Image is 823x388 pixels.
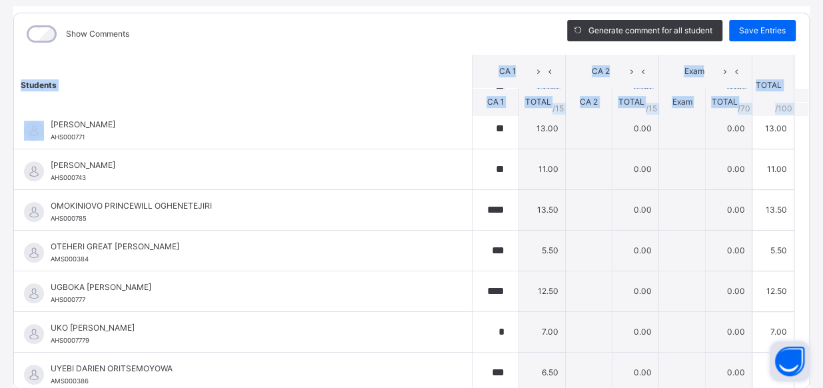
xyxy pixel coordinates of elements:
span: / 15 [552,103,564,115]
td: 0.00 [612,108,658,149]
td: 7.00 [518,311,565,352]
td: 5.50 [752,230,794,271]
span: CA 2 [576,66,626,78]
td: 0.00 [705,149,752,189]
img: default.svg [24,161,44,181]
td: 5.50 [518,230,565,271]
span: [PERSON_NAME] [51,159,442,171]
img: default.svg [24,283,44,303]
td: 0.00 [705,108,752,149]
th: TOTAL [752,55,794,117]
span: /100 [775,103,792,115]
span: / 70 [738,103,750,115]
span: AHS000771 [51,133,85,141]
td: 0.00 [705,230,752,271]
span: AHS0007779 [51,337,89,344]
span: Generate comment for all student [588,25,712,37]
td: 0.00 [612,149,658,189]
span: [PERSON_NAME] [51,119,442,131]
span: CA 2 [580,97,598,107]
td: 13.50 [752,189,794,230]
td: 7.00 [752,311,794,352]
td: 13.00 [752,108,794,149]
td: 11.00 [752,149,794,189]
span: Save Entries [739,25,786,37]
span: Students [21,80,57,90]
span: Exam [669,66,719,78]
td: 13.50 [518,189,565,230]
img: default.svg [24,243,44,263]
span: AMS000386 [51,377,89,385]
span: AHS000777 [51,296,85,303]
td: 11.00 [518,149,565,189]
span: AMS000384 [51,255,89,263]
span: TOTAL [618,97,644,107]
td: 12.50 [518,271,565,311]
span: CA 1 [486,97,504,107]
span: TOTAL [524,97,550,107]
button: Open asap [770,341,810,381]
span: AHS000743 [51,174,86,181]
span: TOTAL [711,97,737,107]
img: default.svg [24,202,44,222]
td: 12.50 [752,271,794,311]
span: UGBOKA [PERSON_NAME] [51,281,442,293]
span: OTEHERI GREAT [PERSON_NAME] [51,241,442,253]
img: default.svg [24,324,44,344]
td: 0.00 [612,189,658,230]
img: default.svg [24,121,44,141]
td: 0.00 [705,189,752,230]
td: 0.00 [612,311,658,352]
span: OMOKINIOVO PRINCEWILL OGHENETEJIRI [51,200,442,212]
span: Exam [672,97,692,107]
img: default.svg [24,365,44,385]
span: UKO [PERSON_NAME] [51,322,442,334]
td: 0.00 [705,311,752,352]
span: / 15 [646,103,657,115]
label: Show Comments [66,28,129,40]
td: 0.00 [705,271,752,311]
td: 0.00 [612,230,658,271]
td: 13.00 [518,108,565,149]
span: UYEBI DARIEN ORITSEMOYOWA [51,363,442,375]
span: CA 1 [482,66,532,78]
span: AHS000785 [51,215,87,222]
td: 0.00 [612,271,658,311]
